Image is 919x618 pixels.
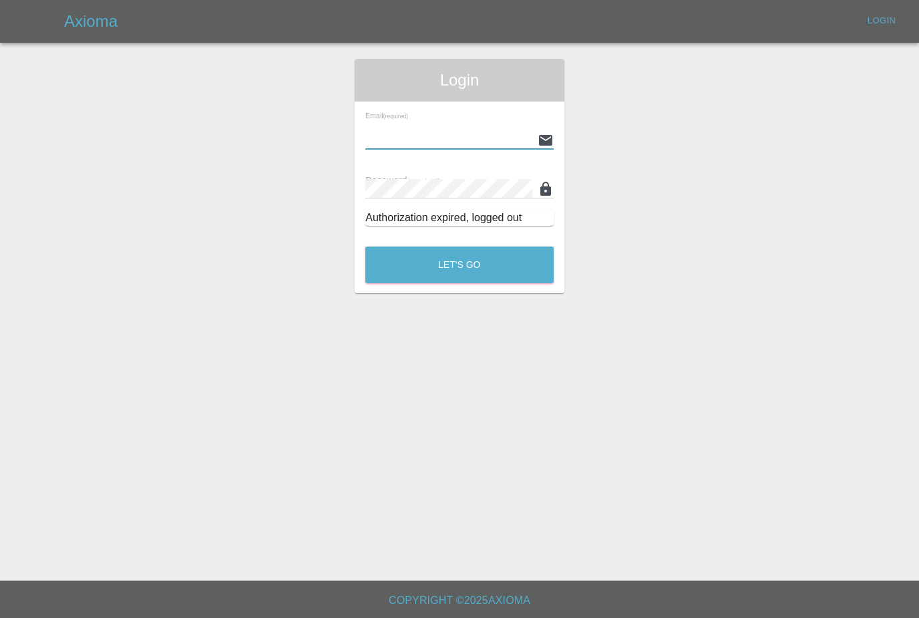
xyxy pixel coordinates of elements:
[365,112,408,120] span: Email
[383,114,408,120] small: (required)
[365,210,554,226] div: Authorization expired, logged out
[860,11,903,31] a: Login
[11,591,908,610] h6: Copyright © 2025 Axioma
[407,177,441,185] small: (required)
[64,11,118,32] h5: Axioma
[365,69,554,91] span: Login
[365,175,440,186] span: Password
[365,247,554,283] button: Let's Go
